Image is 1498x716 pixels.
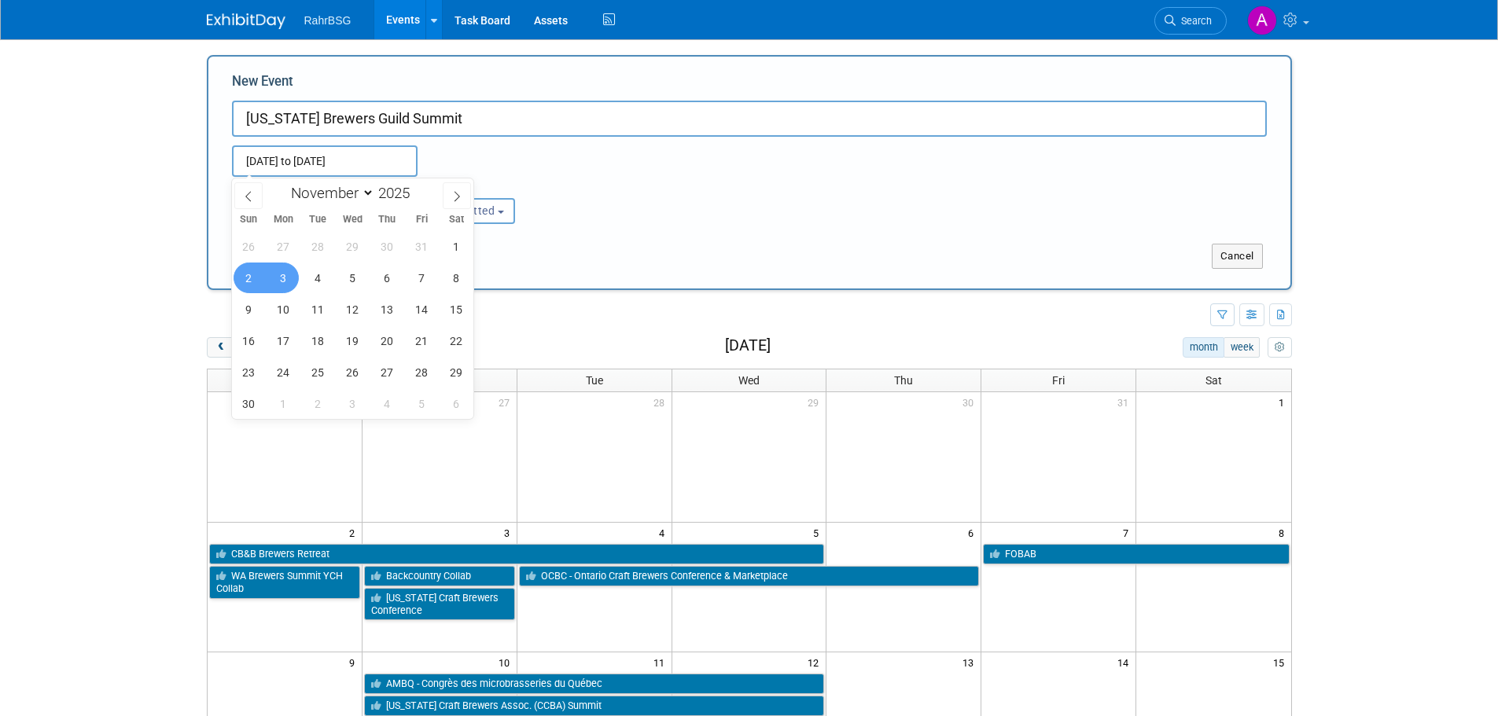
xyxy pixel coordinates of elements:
[372,357,403,387] span: November 27, 2025
[1277,523,1291,542] span: 8
[209,544,825,564] a: CB&B Brewers Retreat
[657,523,672,542] span: 4
[966,523,981,542] span: 6
[372,263,403,293] span: November 6, 2025
[1272,652,1291,672] span: 15
[738,374,760,387] span: Wed
[441,325,472,356] span: November 22, 2025
[364,674,825,694] a: AMBQ - Congrès des microbrasseries du Québec
[266,215,300,225] span: Mon
[303,294,333,325] span: November 11, 2025
[337,325,368,356] span: November 19, 2025
[207,13,285,29] img: ExhibitDay
[209,566,360,598] a: WA Brewers Summit YCH Collab
[497,652,517,672] span: 10
[337,357,368,387] span: November 26, 2025
[441,231,472,262] span: November 1, 2025
[337,388,368,419] span: December 3, 2025
[1205,374,1222,387] span: Sat
[983,544,1289,564] a: FOBAB
[234,294,264,325] span: November 9, 2025
[303,325,333,356] span: November 18, 2025
[1224,337,1260,358] button: week
[303,388,333,419] span: December 2, 2025
[652,652,672,672] span: 11
[364,566,515,586] a: Backcountry Collab
[441,388,472,419] span: December 6, 2025
[364,696,825,716] a: [US_STATE] Craft Brewers Assoc. (CCBA) Summit
[586,374,603,387] span: Tue
[364,588,515,620] a: [US_STATE] Craft Brewers Conference
[441,263,472,293] span: November 8, 2025
[268,388,299,419] span: December 1, 2025
[894,374,913,387] span: Thu
[372,231,403,262] span: October 30, 2025
[335,215,370,225] span: Wed
[1277,392,1291,412] span: 1
[1176,15,1212,27] span: Search
[337,294,368,325] span: November 12, 2025
[806,652,826,672] span: 12
[519,566,980,586] a: OCBC - Ontario Craft Brewers Conference & Marketplace
[652,392,672,412] span: 28
[348,652,362,672] span: 9
[441,357,472,387] span: November 29, 2025
[1212,244,1263,269] button: Cancel
[268,294,299,325] span: November 10, 2025
[372,294,403,325] span: November 13, 2025
[234,325,264,356] span: November 16, 2025
[407,294,437,325] span: November 14, 2025
[234,357,264,387] span: November 23, 2025
[1052,374,1065,387] span: Fri
[1247,6,1277,35] img: Ashley Grotewold
[303,263,333,293] span: November 4, 2025
[1121,523,1135,542] span: 7
[232,215,267,225] span: Sun
[1116,652,1135,672] span: 14
[407,263,437,293] span: November 7, 2025
[1275,343,1285,353] i: Personalize Calendar
[439,215,473,225] span: Sat
[303,231,333,262] span: October 28, 2025
[234,388,264,419] span: November 30, 2025
[961,392,981,412] span: 30
[232,72,293,97] label: New Event
[232,101,1267,137] input: Name of Trade Show / Conference
[232,177,385,197] div: Attendance / Format:
[268,325,299,356] span: November 17, 2025
[497,392,517,412] span: 27
[207,337,236,358] button: prev
[268,231,299,262] span: October 27, 2025
[1268,337,1291,358] button: myCustomButton
[372,325,403,356] span: November 20, 2025
[725,337,771,354] h2: [DATE]
[232,145,418,177] input: Start Date - End Date
[337,263,368,293] span: November 5, 2025
[234,231,264,262] span: October 26, 2025
[407,388,437,419] span: December 5, 2025
[300,215,335,225] span: Tue
[812,523,826,542] span: 5
[961,652,981,672] span: 13
[284,183,374,203] select: Month
[374,184,421,202] input: Year
[1154,7,1227,35] a: Search
[404,215,439,225] span: Fri
[407,231,437,262] span: October 31, 2025
[806,392,826,412] span: 29
[1116,392,1135,412] span: 31
[502,523,517,542] span: 3
[372,388,403,419] span: December 4, 2025
[408,177,561,197] div: Participation:
[234,263,264,293] span: November 2, 2025
[1183,337,1224,358] button: month
[441,294,472,325] span: November 15, 2025
[370,215,404,225] span: Thu
[337,231,368,262] span: October 29, 2025
[304,14,351,27] span: RahrBSG
[407,357,437,387] span: November 28, 2025
[268,357,299,387] span: November 24, 2025
[303,357,333,387] span: November 25, 2025
[268,263,299,293] span: November 3, 2025
[407,325,437,356] span: November 21, 2025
